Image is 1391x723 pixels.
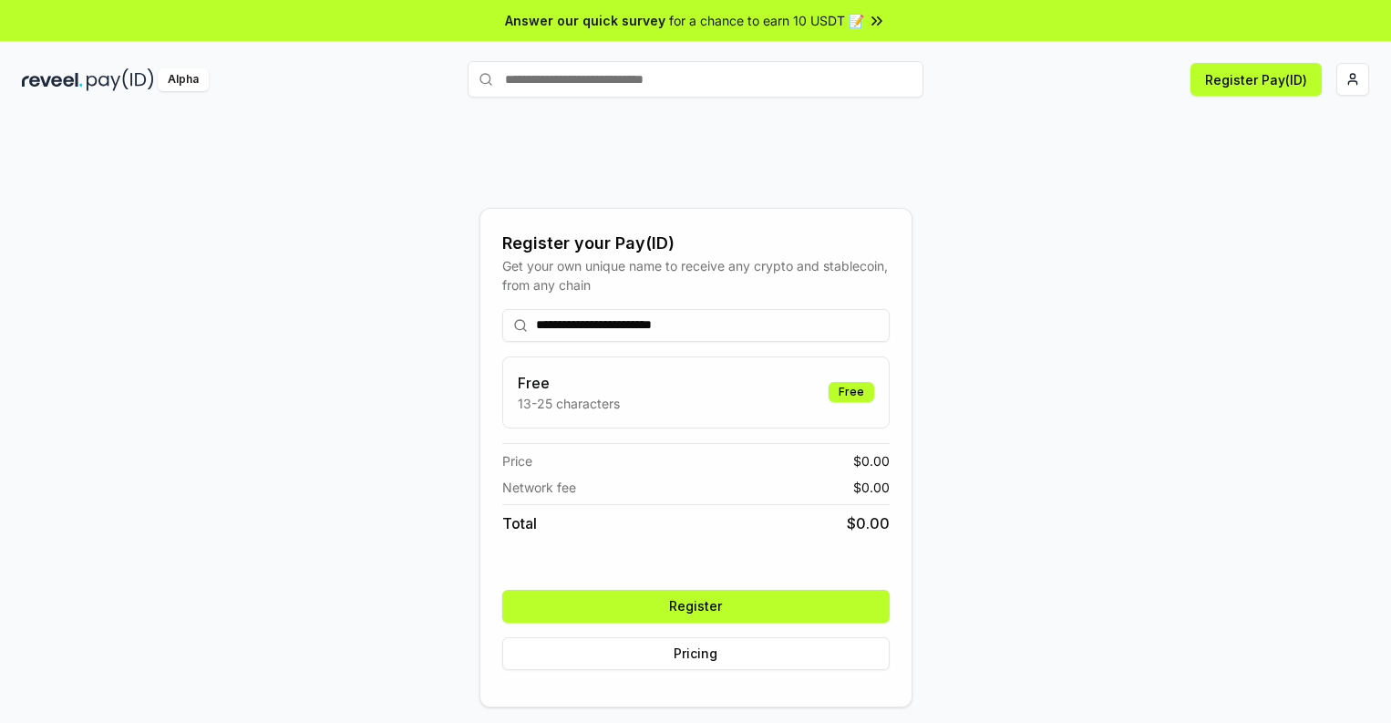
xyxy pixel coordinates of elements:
[518,372,620,394] h3: Free
[502,590,890,623] button: Register
[502,256,890,294] div: Get your own unique name to receive any crypto and stablecoin, from any chain
[853,478,890,497] span: $ 0.00
[22,68,83,91] img: reveel_dark
[502,231,890,256] div: Register your Pay(ID)
[502,478,576,497] span: Network fee
[502,512,537,534] span: Total
[1190,63,1322,96] button: Register Pay(ID)
[505,11,665,30] span: Answer our quick survey
[502,637,890,670] button: Pricing
[87,68,154,91] img: pay_id
[502,451,532,470] span: Price
[847,512,890,534] span: $ 0.00
[158,68,209,91] div: Alpha
[829,382,874,402] div: Free
[669,11,864,30] span: for a chance to earn 10 USDT 📝
[518,394,620,413] p: 13-25 characters
[853,451,890,470] span: $ 0.00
